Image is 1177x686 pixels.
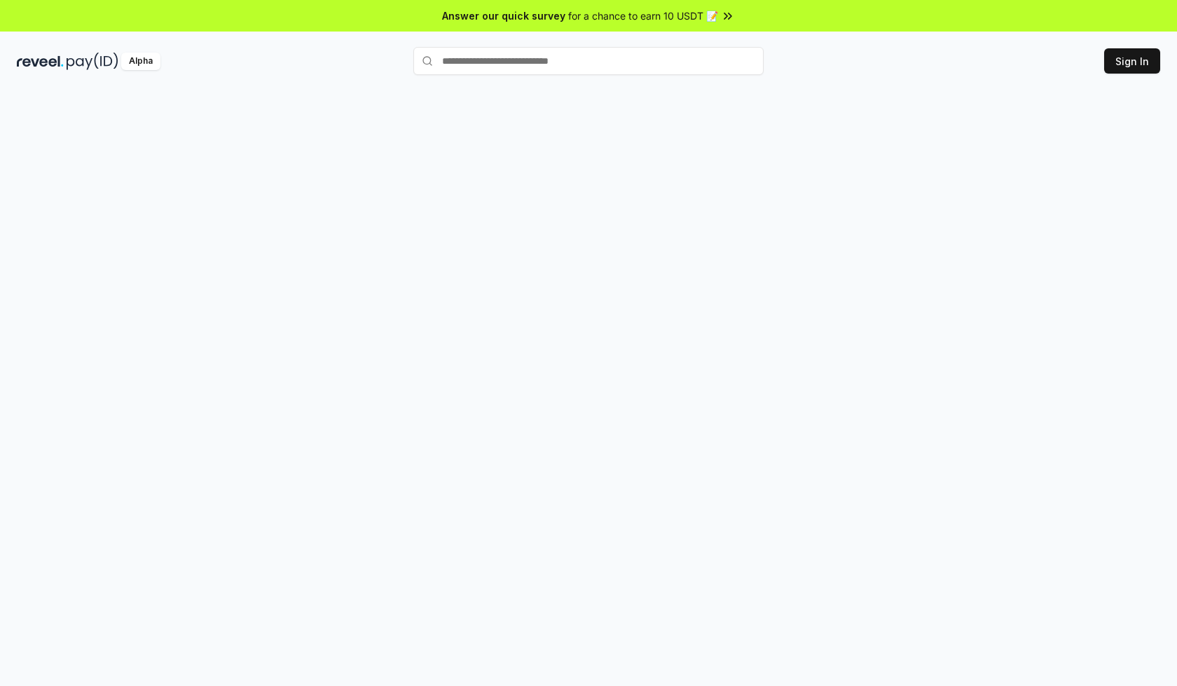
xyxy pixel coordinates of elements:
[17,53,64,70] img: reveel_dark
[568,8,718,23] span: for a chance to earn 10 USDT 📝
[1104,48,1160,74] button: Sign In
[442,8,565,23] span: Answer our quick survey
[67,53,118,70] img: pay_id
[121,53,160,70] div: Alpha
